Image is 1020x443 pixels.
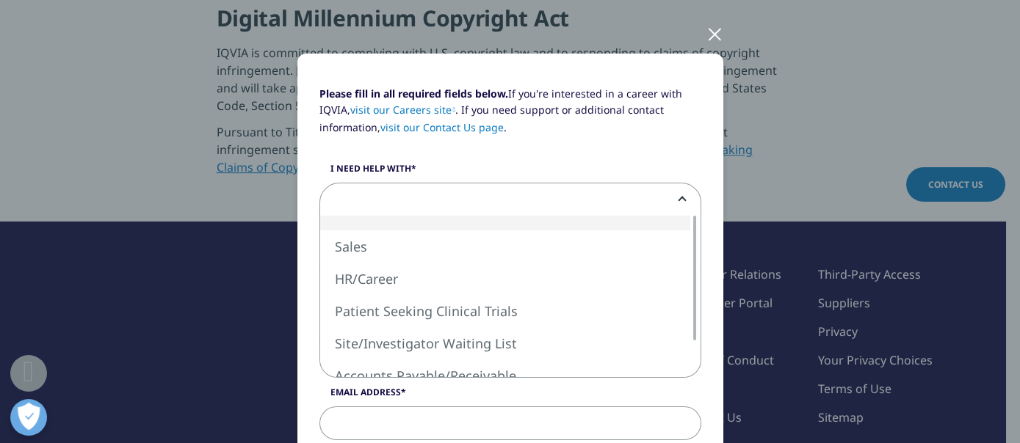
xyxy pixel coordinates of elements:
li: HR/Career [320,263,690,295]
li: Site/Investigator Waiting List [320,327,690,359]
label: Email Address [319,386,701,406]
li: Accounts Payable/Receivable [320,359,690,392]
strong: Please fill in all required fields below. [319,87,508,100]
label: I need help with [319,162,701,183]
li: Patient Seeking Clinical Trials [320,295,690,327]
button: Open Preferences [10,399,47,436]
li: Sales [320,230,690,263]
p: If you're interested in a career with IQVIA, . If you need support or additional contact informat... [319,86,701,147]
a: visit our Contact Us page [380,120,504,134]
a: visit our Careers site [350,103,456,117]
